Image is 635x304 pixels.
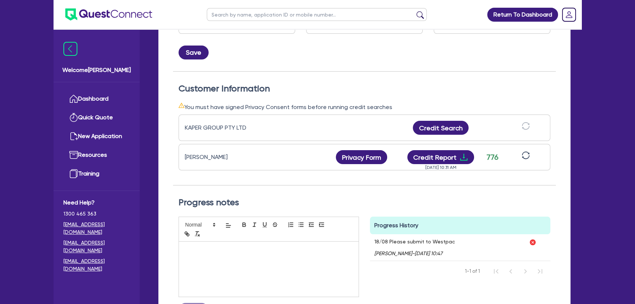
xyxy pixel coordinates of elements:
span: sync [522,122,530,130]
span: [PERSON_NAME] [374,250,412,256]
h2: Progress notes [179,197,550,208]
span: 1300 465 363 [63,210,130,218]
span: Welcome [PERSON_NAME] [62,66,131,75]
a: Training [63,164,130,183]
span: [DATE] 10:47 [415,250,443,256]
button: Credit Search [413,121,469,135]
a: Dashboard [63,90,130,108]
button: Save [179,46,209,59]
img: quick-quote [69,113,78,122]
a: [EMAIL_ADDRESS][DOMAIN_NAME] [63,239,130,254]
div: KAPER GROUP PTY LTD [185,123,276,132]
img: resources [69,151,78,159]
input: Search by name, application ID or mobile number... [207,8,427,21]
button: sync [520,151,532,164]
p: 18/08 Please submit to Westpac [374,239,455,245]
span: sync [522,151,530,159]
a: Quick Quote [63,108,130,127]
button: Credit Reportdownload [407,150,474,164]
button: Previous Page [503,264,518,279]
button: Last Page [533,264,547,279]
a: Resources [63,146,130,164]
div: [PERSON_NAME] [185,153,276,162]
div: You must have signed Privacy Consent forms before running credit searches [179,102,550,112]
img: Delete initernal note [529,239,536,246]
button: Privacy Form [336,150,387,164]
a: Dropdown toggle [559,5,579,24]
h2: Customer Information [179,83,550,94]
button: First Page [489,264,503,279]
a: Return To Dashboard [487,8,558,22]
button: Next Page [518,264,533,279]
span: warning [179,102,184,108]
span: Need Help? [63,198,130,207]
div: 776 [483,152,502,163]
span: 1-1 of 1 [465,268,480,275]
a: [EMAIL_ADDRESS][DOMAIN_NAME] [63,257,130,273]
button: sync [520,122,532,134]
a: [EMAIL_ADDRESS][DOMAIN_NAME] [63,221,130,236]
img: quest-connect-logo-blue [65,8,152,21]
i: - [374,250,455,256]
span: download [459,153,468,162]
img: training [69,169,78,178]
div: Progress History [370,217,550,234]
img: new-application [69,132,78,141]
a: New Application [63,127,130,146]
img: icon-menu-close [63,42,77,56]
